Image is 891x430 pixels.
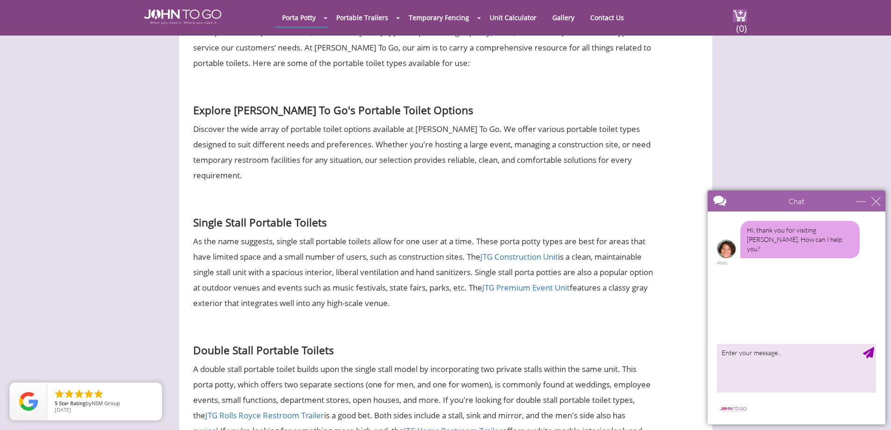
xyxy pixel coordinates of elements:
[545,8,581,27] a: Gallery
[55,401,154,407] span: by
[144,9,221,24] img: JOHN to go
[55,406,71,413] span: [DATE]
[329,8,395,27] a: Portable Trailers
[275,8,323,27] a: Porta Potty
[482,282,570,293] a: JTG Premium Event Unit
[480,251,558,262] a: JTG Construction Unit
[19,392,38,411] img: Review Rating
[193,343,334,357] strong: Double Stall Portable Toilets
[55,400,58,407] span: 5
[736,15,747,35] span: (0)
[83,388,94,400] li: 
[205,410,324,421] a: JTG Rolls Royce Restroom Trailer
[193,103,473,117] strong: Explore [PERSON_NAME] To Go's Portable Toilet Options
[93,388,104,400] li: 
[402,8,476,27] a: Temporary Fencing
[92,400,120,407] span: NSM Group
[583,8,631,27] a: Contact Us
[54,388,65,400] li: 
[733,9,747,22] img: cart a
[483,8,543,27] a: Unit Calculator
[59,400,86,407] span: Star Rating
[73,388,85,400] li: 
[64,388,75,400] li: 
[702,185,891,430] iframe: Live Chat Box
[193,215,327,230] strong: Single Stall Portable Toilets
